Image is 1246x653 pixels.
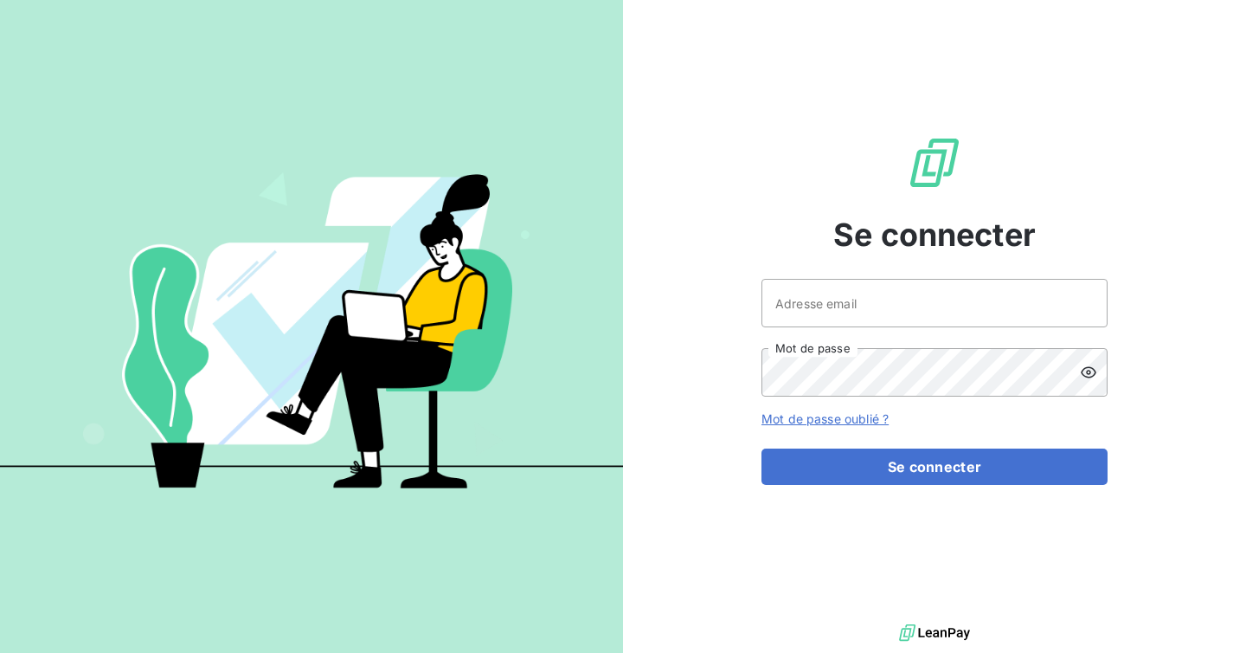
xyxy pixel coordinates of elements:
input: placeholder [761,279,1108,327]
a: Mot de passe oublié ? [761,411,889,426]
img: logo [899,620,970,646]
button: Se connecter [761,449,1108,485]
img: Logo LeanPay [907,135,962,191]
span: Se connecter [833,211,1036,258]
